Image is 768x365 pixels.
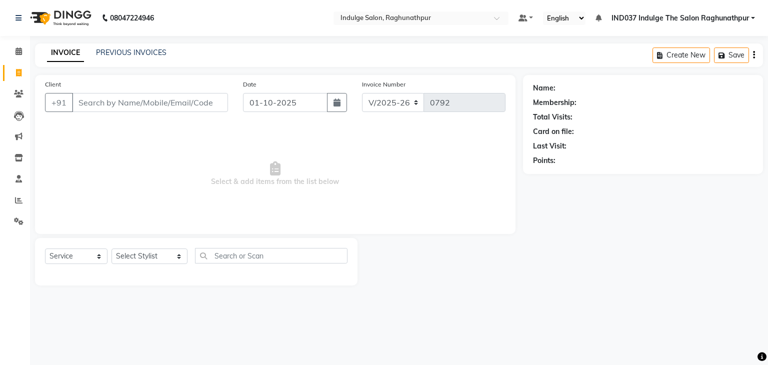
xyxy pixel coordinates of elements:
div: Card on file: [533,126,574,137]
div: Last Visit: [533,141,566,151]
label: Client [45,80,61,89]
button: +91 [45,93,73,112]
a: PREVIOUS INVOICES [96,48,166,57]
div: Points: [533,155,555,166]
button: Save [714,47,749,63]
img: logo [25,4,94,32]
label: Date [243,80,256,89]
a: INVOICE [47,44,84,62]
button: Create New [652,47,710,63]
div: Total Visits: [533,112,572,122]
div: Membership: [533,97,576,108]
input: Search or Scan [195,248,348,263]
span: IND037 Indulge The Salon Raghunathpur [611,13,749,23]
input: Search by Name/Mobile/Email/Code [72,93,228,112]
b: 08047224946 [110,4,154,32]
label: Invoice Number [362,80,405,89]
div: Name: [533,83,555,93]
span: Select & add items from the list below [45,124,505,224]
